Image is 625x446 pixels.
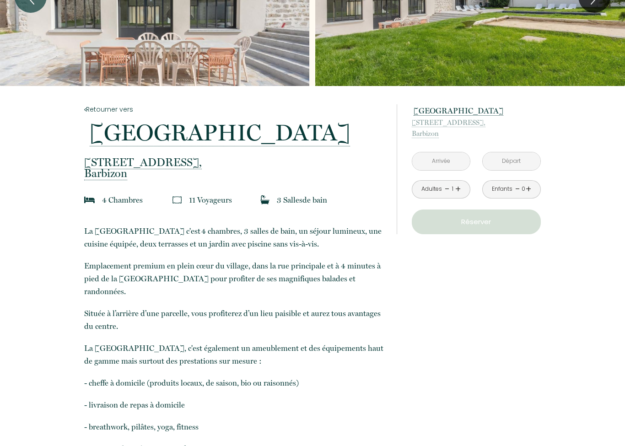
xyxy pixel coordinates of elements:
input: Départ [483,153,540,171]
span: s [299,196,302,205]
p: - breathwork, pilâtes, yoga, fitness [84,421,384,434]
span: s [140,196,143,205]
a: + [455,183,461,197]
div: Adultes [421,185,442,194]
button: Réserver [412,210,541,235]
input: Arrivée [412,153,470,171]
div: 0 [521,185,526,194]
a: Retourner vers [84,105,384,115]
p: - livraison de repas à domicile [84,399,384,412]
p: 11 Voyageur [189,194,232,207]
p: Réserver [415,217,538,228]
p: - cheffe à domicile (produits locaux, de saison, bio ou raisonnés) [84,377,384,390]
div: Enfants [492,185,512,194]
p: 3 Salle de bain [277,194,327,207]
a: + [526,183,531,197]
p: 4 Chambre [102,194,143,207]
img: guests [172,196,182,205]
p: Située à l’arrière d’une parcelle, vous profiterez d’un lieu paisible et aurez tous avantages du ... [84,307,384,333]
p: La [GEOGRAPHIC_DATA], c'est également un ameublement et des équipements haut de gamme mais surtou... [84,342,384,368]
p: Emplacement premium en plein cœur du village, dans la rue principale et à 4 minutes à pied de la ... [84,260,384,298]
div: 1 [450,185,455,194]
span: s [229,196,232,205]
p: La [GEOGRAPHIC_DATA] c'est 4 chambres, 3 salles de bain, un séjour lumineux, une cuisine équipée,... [84,225,384,251]
a: - [445,183,450,197]
a: - [515,183,520,197]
